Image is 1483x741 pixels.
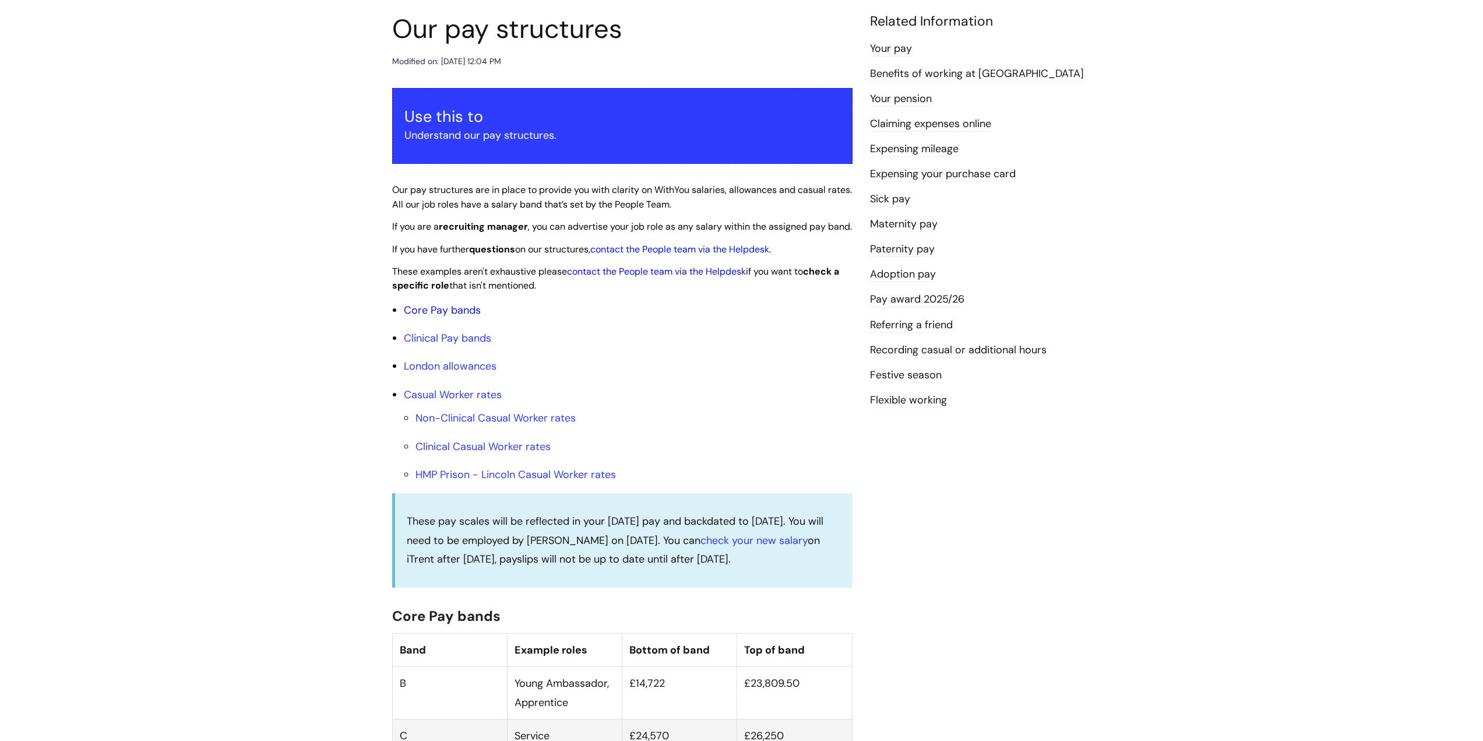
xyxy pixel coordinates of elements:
[415,411,576,425] a: Non-Clinical Casual Worker rates
[469,243,515,255] strong: questions
[737,633,852,666] th: Top of band
[870,192,910,207] a: Sick pay
[392,265,839,292] span: These examples aren't exhaustive please if you want to that isn't mentioned.
[870,167,1016,182] a: Expensing your purchase card
[392,243,771,255] span: If you have further on our structures, .
[870,92,932,107] a: Your pension
[507,667,622,719] td: Young Ambassador, Apprentice
[870,267,936,282] a: Adoption pay
[870,318,953,333] a: Referring a friend
[507,633,622,666] th: Example roles
[392,54,501,69] div: Modified on: [DATE] 12:04 PM
[870,117,991,132] a: Claiming expenses online
[870,41,912,57] a: Your pay
[415,440,551,454] a: Clinical Casual Worker rates
[870,393,947,408] a: Flexible working
[404,303,481,317] a: Core Pay bands
[392,13,853,45] h1: Our pay structures
[590,243,769,255] a: contact the People team via the Helpdesk
[404,359,496,373] a: London allowances
[870,142,959,157] a: Expensing mileage
[404,107,840,126] h3: Use this to
[404,388,502,402] a: Casual Worker rates
[392,607,501,625] span: Core Pay bands
[622,667,737,719] td: £14,722
[870,242,935,257] a: Paternity pay
[870,13,1091,30] h4: Related Information
[415,468,616,482] a: HMP Prison - Lincoln Casual Worker rates
[404,331,491,345] a: Clinical Pay bands
[567,265,746,278] a: contact the People team via the Helpdesk
[439,220,528,233] strong: recruiting manager
[700,533,808,547] a: check your new salary
[392,184,852,210] span: Our pay structures are in place to provide you with clarity on WithYou salaries, allowances and c...
[870,217,938,232] a: Maternity pay
[392,220,852,233] span: If you are a , you can advertise your job role as any salary within the assigned pay band.
[407,512,841,568] p: These pay scales will be reflected in your [DATE] pay and backdated to [DATE]. You will need to b...
[870,343,1047,358] a: Recording casual or additional hours
[392,633,507,666] th: Band
[870,292,964,307] a: Pay award 2025/26
[737,667,852,719] td: £23,809.50
[870,368,942,383] a: Festive season
[392,667,507,719] td: B
[622,633,737,666] th: Bottom of band
[404,126,840,145] p: Understand our pay structures.
[870,66,1084,82] a: Benefits of working at [GEOGRAPHIC_DATA]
